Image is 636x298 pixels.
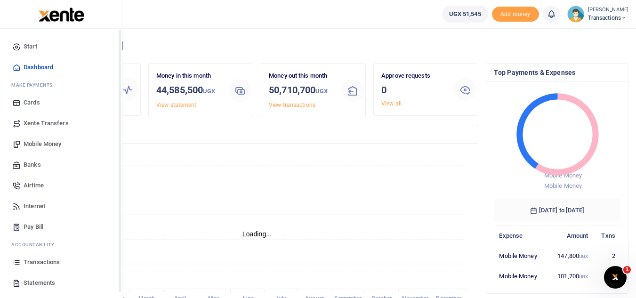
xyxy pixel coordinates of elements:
span: Transactions [588,14,628,22]
p: Approve requests [381,71,446,81]
p: Money out this month [269,71,334,81]
a: profile-user [PERSON_NAME] Transactions [567,6,628,23]
h4: Transactions Overview [44,129,470,139]
span: Internet [24,201,45,211]
th: Amount [547,226,593,246]
small: [PERSON_NAME] [588,6,628,14]
td: Mobile Money [494,266,547,286]
a: Statements [8,273,114,293]
a: logo-small logo-large logo-large [38,10,84,17]
span: Pay Bill [24,222,43,232]
a: Transactions [8,252,114,273]
a: View statement [156,102,196,108]
a: Cards [8,92,114,113]
span: Add money [492,7,539,22]
h6: [DATE] to [DATE] [494,199,620,222]
a: Start [8,36,114,57]
span: Dashboard [24,63,53,72]
span: UGX 51,545 [449,9,481,19]
td: 2 [593,246,620,266]
h3: 50,710,700 [269,83,334,98]
span: Cards [24,98,40,107]
small: UGX [315,88,328,95]
img: profile-user [567,6,584,23]
li: Toup your wallet [492,7,539,22]
span: Airtime [24,181,44,190]
h3: 0 [381,83,446,97]
td: 101,700 [547,266,593,286]
h4: Hello [PERSON_NAME] [36,40,628,51]
span: Mobile Money [24,139,61,149]
a: Pay Bill [8,217,114,237]
span: countability [18,241,54,248]
span: Statements [24,278,55,288]
a: Mobile Money [8,134,114,154]
th: Txns [593,226,620,246]
small: UGX [579,274,588,279]
span: Mobile Money [544,182,582,189]
a: View all [381,100,402,107]
span: Mobile Money [544,172,582,179]
li: Ac [8,237,114,252]
span: Xente Transfers [24,119,69,128]
span: ake Payments [16,81,53,89]
a: Xente Transfers [8,113,114,134]
small: UGX [203,88,215,95]
td: Mobile Money [494,246,547,266]
td: 147,800 [547,246,593,266]
img: logo-large [39,8,84,22]
span: Start [24,42,37,51]
iframe: Intercom live chat [604,266,627,289]
span: Transactions [24,258,60,267]
small: UGX [579,254,588,259]
td: 1 [593,266,620,286]
a: Banks [8,154,114,175]
li: M [8,78,114,92]
span: 1 [623,266,631,274]
a: Add money [492,10,539,17]
a: Dashboard [8,57,114,78]
p: Money in this month [156,71,221,81]
h3: 44,585,500 [156,83,221,98]
th: Expense [494,226,547,246]
h4: Top Payments & Expenses [494,67,620,78]
a: View transactions [269,102,315,108]
a: Internet [8,196,114,217]
a: Airtime [8,175,114,196]
span: Banks [24,160,41,169]
text: Loading... [242,230,272,238]
li: Wallet ballance [438,6,492,23]
a: UGX 51,545 [442,6,488,23]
